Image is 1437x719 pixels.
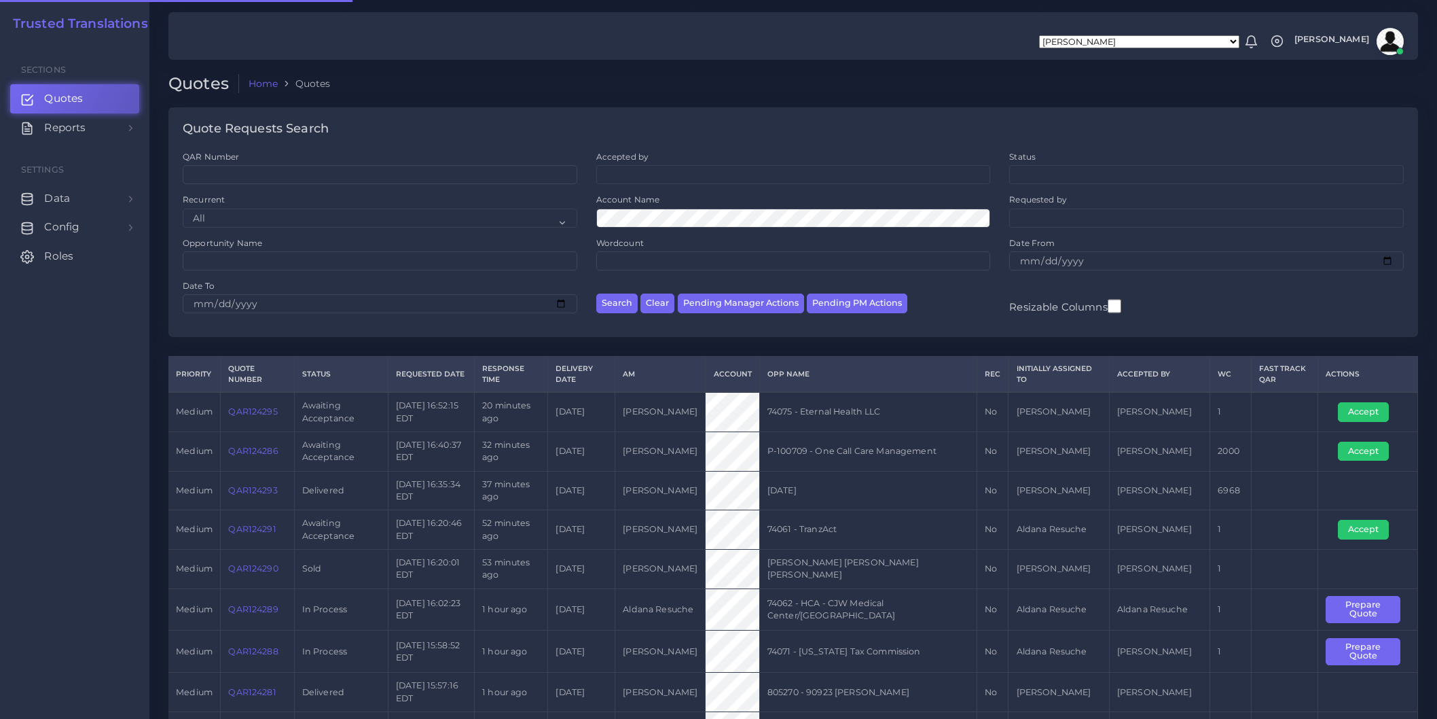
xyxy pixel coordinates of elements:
[474,549,547,589] td: 53 minutes ago
[3,16,148,32] a: Trusted Translations
[548,589,615,631] td: [DATE]
[1109,471,1209,510] td: [PERSON_NAME]
[1109,673,1209,712] td: [PERSON_NAME]
[1210,589,1252,631] td: 1
[1338,406,1398,417] a: Accept
[10,184,139,213] a: Data
[548,510,615,550] td: [DATE]
[1326,603,1409,614] a: Prepare Quote
[640,294,674,313] button: Clear
[1009,194,1067,205] label: Requested by
[1109,631,1209,673] td: [PERSON_NAME]
[615,357,706,392] th: AM
[977,432,1008,471] td: No
[1009,151,1036,162] label: Status
[596,237,644,249] label: Wordcount
[294,631,388,673] td: In Process
[1008,432,1109,471] td: [PERSON_NAME]
[759,631,977,673] td: 74071 - [US_STATE] Tax Commission
[1210,392,1252,432] td: 1
[294,510,388,550] td: Awaiting Acceptance
[1377,28,1404,55] img: avatar
[596,194,660,205] label: Account Name
[388,432,474,471] td: [DATE] 16:40:37 EDT
[221,357,294,392] th: Quote Number
[977,392,1008,432] td: No
[1338,524,1398,534] a: Accept
[1008,510,1109,550] td: Aldana Resuche
[1109,589,1209,631] td: Aldana Resuche
[548,357,615,392] th: Delivery Date
[1109,510,1209,550] td: [PERSON_NAME]
[1210,471,1252,510] td: 6968
[977,549,1008,589] td: No
[977,471,1008,510] td: No
[176,687,213,697] span: medium
[388,589,474,631] td: [DATE] 16:02:23 EDT
[548,471,615,510] td: [DATE]
[228,687,276,697] a: QAR124281
[474,510,547,550] td: 52 minutes ago
[1109,432,1209,471] td: [PERSON_NAME]
[44,91,83,106] span: Quotes
[294,392,388,432] td: Awaiting Acceptance
[176,604,213,614] span: medium
[1326,646,1409,656] a: Prepare Quote
[474,471,547,510] td: 37 minutes ago
[615,392,706,432] td: [PERSON_NAME]
[388,549,474,589] td: [DATE] 16:20:01 EDT
[1338,442,1389,461] button: Accept
[474,392,547,432] td: 20 minutes ago
[44,120,86,135] span: Reports
[1008,673,1109,712] td: [PERSON_NAME]
[615,432,706,471] td: [PERSON_NAME]
[615,471,706,510] td: [PERSON_NAME]
[168,357,221,392] th: Priority
[1318,357,1418,392] th: Actions
[183,151,239,162] label: QAR Number
[228,646,278,656] a: QAR124288
[168,74,239,94] h2: Quotes
[548,549,615,589] td: [DATE]
[10,84,139,113] a: Quotes
[10,213,139,241] a: Config
[615,589,706,631] td: Aldana Resuche
[249,77,278,90] a: Home
[1326,596,1400,624] button: Prepare Quote
[388,392,474,432] td: [DATE] 16:52:15 EDT
[977,510,1008,550] td: No
[977,673,1008,712] td: No
[176,485,213,495] span: medium
[294,471,388,510] td: Delivered
[759,673,977,712] td: 805270 - 90923 [PERSON_NAME]
[1108,298,1121,315] input: Resizable Columns
[759,471,977,510] td: [DATE]
[228,563,278,574] a: QAR124290
[596,151,649,162] label: Accepted by
[1008,357,1109,392] th: Initially Assigned to
[228,485,277,495] a: QAR124293
[548,631,615,673] td: [DATE]
[474,589,547,631] td: 1 hour ago
[977,589,1008,631] td: No
[388,673,474,712] td: [DATE] 15:57:16 EDT
[1210,631,1252,673] td: 1
[294,549,388,589] td: Sold
[474,357,547,392] th: Response Time
[388,510,474,550] td: [DATE] 16:20:46 EDT
[1210,510,1252,550] td: 1
[1109,549,1209,589] td: [PERSON_NAME]
[278,77,330,90] li: Quotes
[21,65,66,75] span: Sections
[1210,357,1252,392] th: WC
[183,237,262,249] label: Opportunity Name
[388,631,474,673] td: [DATE] 15:58:52 EDT
[176,646,213,656] span: medium
[294,673,388,712] td: Delivered
[388,471,474,510] td: [DATE] 16:35:34 EDT
[1009,298,1121,315] label: Resizable Columns
[21,164,64,175] span: Settings
[1338,520,1389,539] button: Accept
[977,631,1008,673] td: No
[759,549,977,589] td: [PERSON_NAME] [PERSON_NAME] [PERSON_NAME]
